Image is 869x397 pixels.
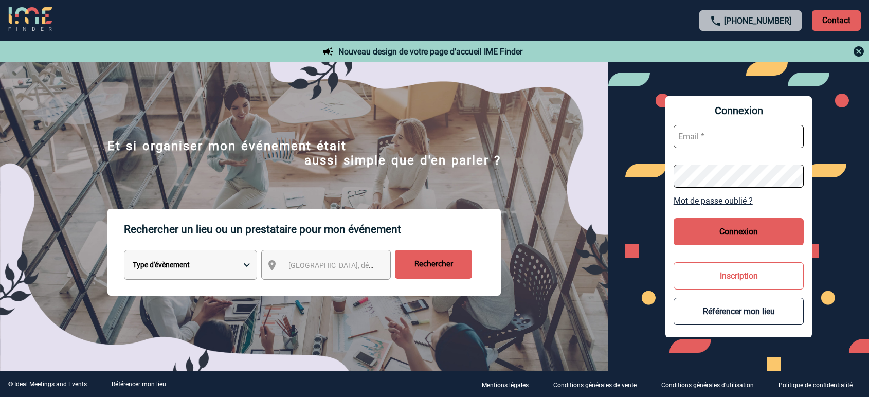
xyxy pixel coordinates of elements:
input: Email * [674,125,804,148]
p: Politique de confidentialité [779,382,853,389]
p: Rechercher un lieu ou un prestataire pour mon événement [124,209,501,250]
p: Mentions légales [482,382,529,389]
span: [GEOGRAPHIC_DATA], département, région... [288,261,431,269]
a: [PHONE_NUMBER] [724,16,791,26]
a: Référencer mon lieu [112,381,166,388]
p: Contact [812,10,861,31]
a: Politique de confidentialité [770,380,869,389]
a: Conditions générales d'utilisation [653,380,770,389]
button: Inscription [674,262,804,290]
p: Conditions générales de vente [553,382,637,389]
input: Rechercher [395,250,472,279]
a: Mot de passe oublié ? [674,196,804,206]
img: call-24-px.png [710,15,722,27]
button: Référencer mon lieu [674,298,804,325]
span: Connexion [674,104,804,117]
p: Conditions générales d'utilisation [661,382,754,389]
button: Connexion [674,218,804,245]
a: Mentions légales [474,380,545,389]
div: © Ideal Meetings and Events [8,381,87,388]
a: Conditions générales de vente [545,380,653,389]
